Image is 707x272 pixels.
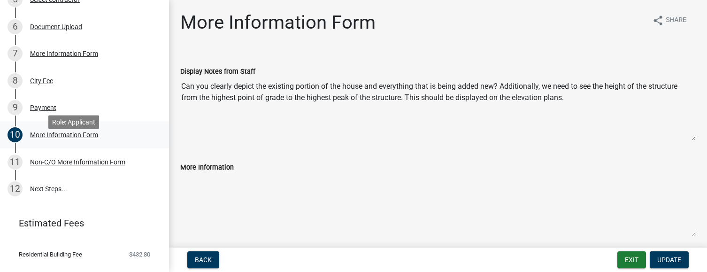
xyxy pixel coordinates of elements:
[30,50,98,57] div: More Information Form
[180,11,376,34] h1: More Information Form
[8,100,23,115] div: 9
[30,104,56,111] div: Payment
[30,132,98,138] div: More Information Form
[617,251,646,268] button: Exit
[48,115,99,129] div: Role: Applicant
[180,77,696,141] textarea: Can you clearly depict the existing portion of the house and everything that is being added new? ...
[645,11,694,30] button: shareShare
[8,46,23,61] div: 7
[650,251,689,268] button: Update
[129,251,150,257] span: $432.80
[653,15,664,26] i: share
[19,251,82,257] span: Residential Building Fee
[8,73,23,88] div: 8
[8,214,154,233] a: Estimated Fees
[195,256,212,264] span: Back
[8,19,23,34] div: 6
[657,256,681,264] span: Update
[8,181,23,196] div: 12
[180,164,234,171] label: More Information
[8,155,23,170] div: 11
[180,69,255,75] label: Display Notes from Staff
[8,127,23,142] div: 10
[30,159,125,165] div: Non-C/O More Information Form
[187,251,219,268] button: Back
[30,78,53,84] div: City Fee
[666,15,686,26] span: Share
[30,23,82,30] div: Document Upload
